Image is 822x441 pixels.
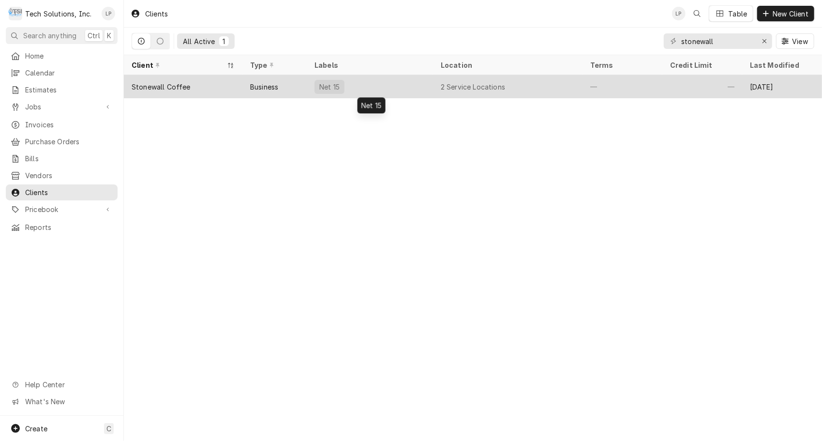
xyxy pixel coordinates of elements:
[672,7,686,20] div: LP
[25,9,91,19] div: Tech Solutions, Inc.
[132,82,191,92] div: Stonewall Coffee
[9,7,22,20] div: Tech Solutions, Inc.'s Avatar
[318,82,341,92] div: Net 15
[23,30,76,41] span: Search anything
[771,9,810,19] span: New Client
[6,151,118,167] a: Bills
[25,396,112,407] span: What's New
[590,60,653,70] div: Terms
[681,33,754,49] input: Keyword search
[9,7,22,20] div: T
[750,60,812,70] div: Last Modified
[776,33,814,49] button: View
[25,120,113,130] span: Invoices
[6,48,118,64] a: Home
[88,30,100,41] span: Ctrl
[6,82,118,98] a: Estimates
[6,184,118,200] a: Clients
[25,68,113,78] span: Calendar
[358,97,386,113] div: Net 15
[6,134,118,150] a: Purchase Orders
[6,117,118,133] a: Invoices
[25,222,113,232] span: Reports
[6,99,118,115] a: Go to Jobs
[6,167,118,183] a: Vendors
[221,36,227,46] div: 1
[25,380,112,390] span: Help Center
[250,60,297,70] div: Type
[790,36,810,46] span: View
[25,85,113,95] span: Estimates
[757,33,772,49] button: Erase input
[25,187,113,198] span: Clients
[662,75,742,98] div: —
[250,82,278,92] div: Business
[25,102,98,112] span: Jobs
[132,60,225,70] div: Client
[6,394,118,410] a: Go to What's New
[6,65,118,81] a: Calendar
[670,60,732,70] div: Credit Limit
[25,51,113,61] span: Home
[729,9,747,19] div: Table
[314,60,425,70] div: Labels
[6,201,118,217] a: Go to Pricebook
[183,36,215,46] div: All Active
[25,204,98,214] span: Pricebook
[25,153,113,164] span: Bills
[25,137,113,147] span: Purchase Orders
[106,424,111,434] span: C
[6,27,118,44] button: Search anythingCtrlK
[441,60,575,70] div: Location
[102,7,115,20] div: Lisa Paschal's Avatar
[25,425,47,433] span: Create
[757,6,814,21] button: New Client
[441,82,505,92] div: 2 Service Locations
[689,6,705,21] button: Open search
[107,30,111,41] span: K
[6,377,118,393] a: Go to Help Center
[583,75,662,98] div: —
[672,7,686,20] div: Lisa Paschal's Avatar
[25,170,113,181] span: Vendors
[6,219,118,235] a: Reports
[102,7,115,20] div: LP
[742,75,822,98] div: [DATE]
